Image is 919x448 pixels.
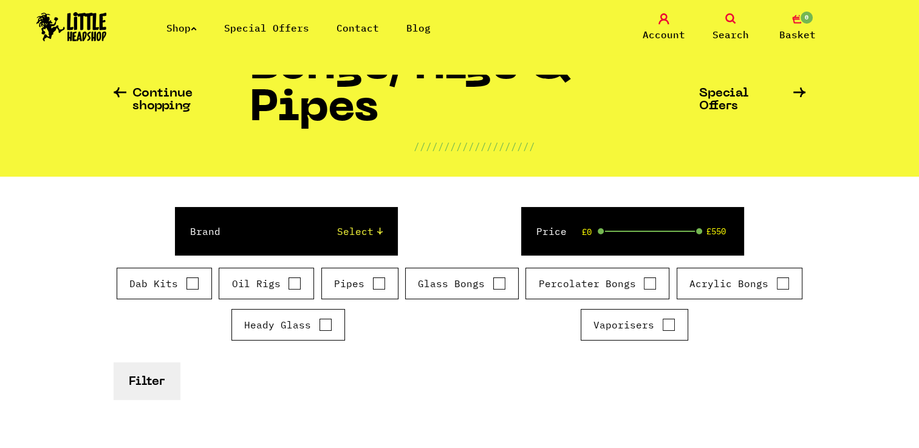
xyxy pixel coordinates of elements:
[190,224,220,239] label: Brand
[224,22,309,34] a: Special Offers
[767,13,828,42] a: 0 Basket
[700,13,761,42] a: Search
[706,226,726,236] span: £550
[166,22,197,34] a: Shop
[799,10,814,25] span: 0
[334,276,386,291] label: Pipes
[779,27,816,42] span: Basket
[114,87,250,113] a: Continue shopping
[643,27,685,42] span: Account
[712,27,749,42] span: Search
[406,22,431,34] a: Blog
[244,317,332,332] label: Heady Glass
[699,87,806,113] a: Special Offers
[250,47,699,139] h1: Bongs, Rigs & Pipes
[36,12,107,41] img: Little Head Shop Logo
[418,276,506,291] label: Glass Bongs
[129,276,199,291] label: Dab Kits
[538,276,657,291] label: Percolater Bongs
[582,227,592,237] span: £0
[536,224,567,239] label: Price
[689,276,790,291] label: Acrylic Bongs
[231,276,301,291] label: Oil Rigs
[414,139,535,154] p: ////////////////////
[593,317,675,332] label: Vaporisers
[114,362,180,399] button: Filter
[337,22,379,34] a: Contact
